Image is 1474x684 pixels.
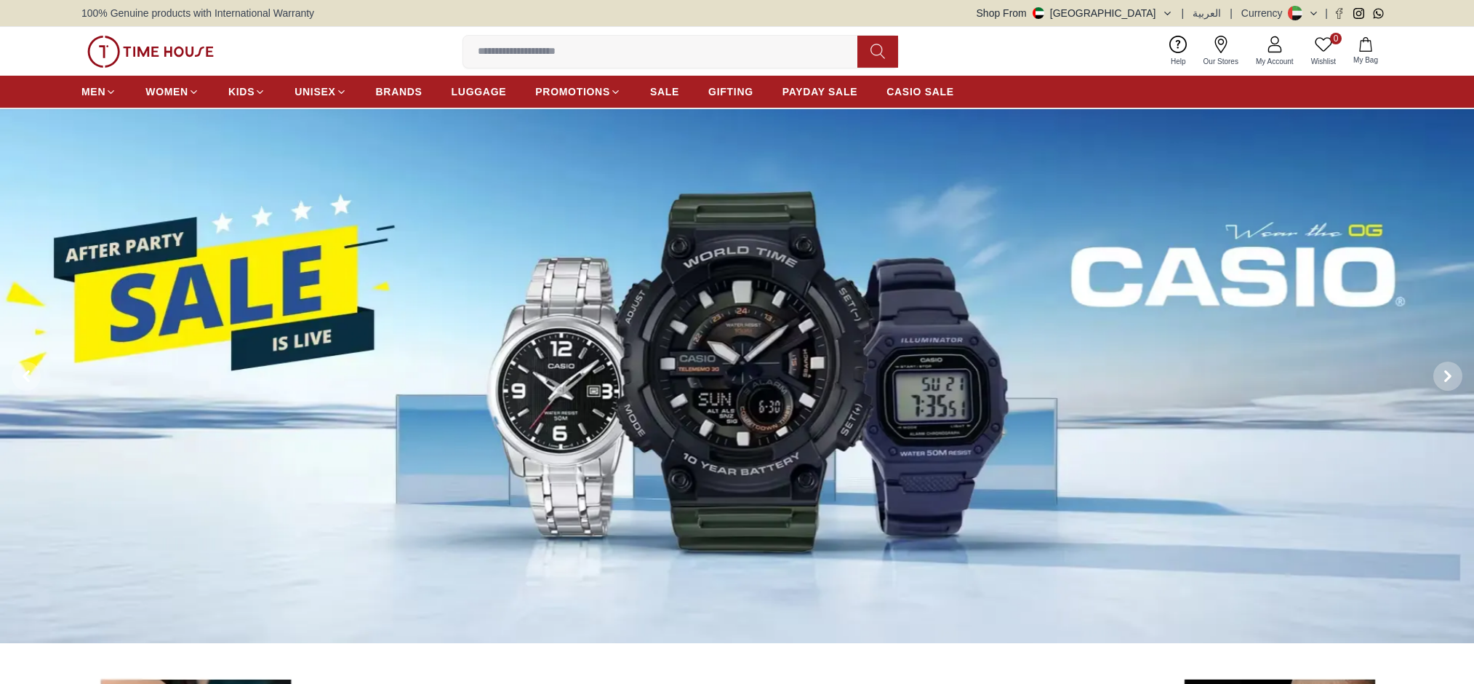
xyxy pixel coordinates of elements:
span: 100% Genuine products with International Warranty [81,6,314,20]
a: PAYDAY SALE [782,79,857,105]
span: SALE [650,84,679,99]
a: BRANDS [376,79,422,105]
a: 0Wishlist [1302,33,1345,70]
a: CASIO SALE [886,79,954,105]
a: MEN [81,79,116,105]
img: United Arab Emirates [1033,7,1044,19]
span: My Bag [1347,55,1384,65]
a: WOMEN [145,79,199,105]
span: KIDS [228,84,255,99]
span: PAYDAY SALE [782,84,857,99]
span: LUGGAGE [452,84,507,99]
span: PROMOTIONS [535,84,610,99]
span: Wishlist [1305,56,1342,67]
a: Our Stores [1195,33,1247,70]
span: MEN [81,84,105,99]
span: | [1325,6,1328,20]
span: | [1182,6,1185,20]
a: UNISEX [295,79,346,105]
a: SALE [650,79,679,105]
button: Shop From[GEOGRAPHIC_DATA] [977,6,1173,20]
a: KIDS [228,79,265,105]
button: My Bag [1345,34,1387,68]
span: Our Stores [1198,56,1244,67]
a: PROMOTIONS [535,79,621,105]
a: Instagram [1353,8,1364,19]
a: Facebook [1334,8,1345,19]
a: Whatsapp [1373,8,1384,19]
span: BRANDS [376,84,422,99]
span: My Account [1250,56,1299,67]
span: GIFTING [708,84,753,99]
span: | [1230,6,1233,20]
a: LUGGAGE [452,79,507,105]
span: UNISEX [295,84,335,99]
span: CASIO SALE [886,84,954,99]
a: Help [1162,33,1195,70]
span: 0 [1330,33,1342,44]
span: Help [1165,56,1192,67]
img: ... [87,36,214,68]
span: WOMEN [145,84,188,99]
a: GIFTING [708,79,753,105]
div: Currency [1241,6,1289,20]
button: العربية [1193,6,1221,20]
